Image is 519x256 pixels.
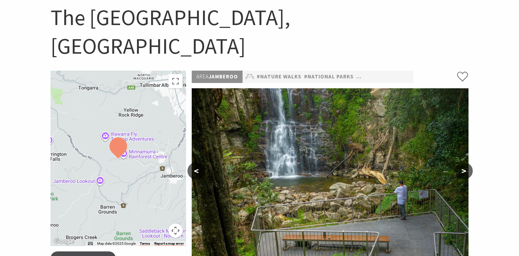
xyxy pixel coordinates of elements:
button: Map camera controls [168,224,183,238]
span: Area [196,73,209,80]
a: Report a map error [154,242,184,246]
button: Keyboard shortcuts [88,241,93,246]
a: Open this area in Google Maps (opens a new window) [52,237,76,246]
p: Jamberoo [192,71,243,83]
a: Terms (opens in new tab) [140,242,150,246]
button: Toggle fullscreen view [168,74,183,88]
a: #Natural Attractions [356,72,425,81]
button: < [187,162,205,179]
a: #National Parks [304,72,354,81]
span: Map data ©2025 Google [97,242,136,245]
button: > [455,162,473,179]
h1: The [GEOGRAPHIC_DATA], [GEOGRAPHIC_DATA] [50,3,469,60]
a: #Nature Walks [257,72,302,81]
img: Google [52,237,76,246]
